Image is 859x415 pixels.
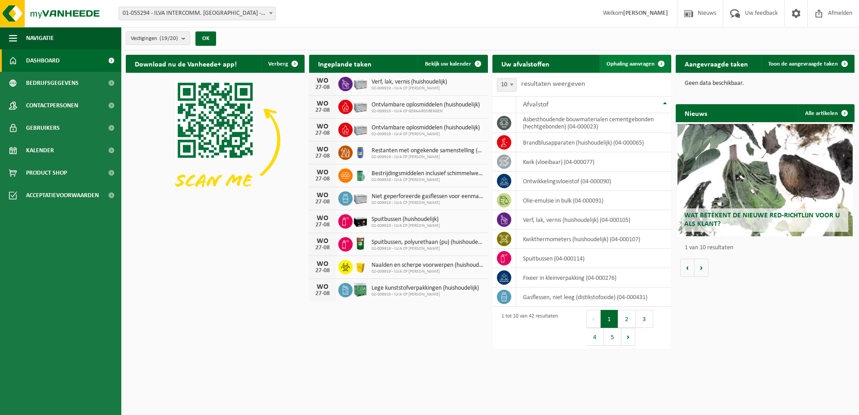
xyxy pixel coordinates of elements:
[26,94,78,117] span: Contactpersonen
[372,124,480,132] span: Ontvlambare oplosmiddelen (huishoudelijk)
[516,191,671,210] td: olie-emulsie in bulk (04-000091)
[768,61,838,67] span: Toon de aangevraagde taken
[601,310,618,328] button: 1
[516,268,671,287] td: fixeer in kleinverpakking (04-000276)
[516,152,671,172] td: kwik (vloeibaar) (04-000077)
[798,104,854,122] a: Alle artikelen
[314,260,332,268] div: WO
[314,107,332,114] div: 27-08
[680,259,695,277] button: Vorige
[685,245,850,251] p: 1 van 10 resultaten
[761,55,854,73] a: Toon de aangevraagde taken
[131,32,178,45] span: Vestigingen
[372,109,480,114] span: 02-009916 - ILVA CP GERAARDSBERGEN
[195,31,216,46] button: OK
[586,328,604,346] button: 4
[372,285,479,292] span: Lege kunststofverpakkingen (huishoudelijk)
[314,84,332,91] div: 27-08
[516,287,671,307] td: gasflessen, niet leeg (distikstofoxide) (04-000431)
[353,259,368,274] img: LP-SB-00050-HPE-22
[26,72,79,94] span: Bedrijfsgegevens
[623,10,668,17] strong: [PERSON_NAME]
[353,190,368,205] img: PB-LB-0680-HPE-GY-11
[684,212,840,228] span: Wat betekent de nieuwe RED-richtlijn voor u als klant?
[677,124,853,236] a: Wat betekent de nieuwe RED-richtlijn voor u als klant?
[599,55,670,73] a: Ophaling aanvragen
[372,216,440,223] span: Spuitbussen (huishoudelijk)
[372,269,483,274] span: 02-009919 - ILVA CP [PERSON_NAME]
[497,78,517,92] span: 10
[314,130,332,137] div: 27-08
[353,167,368,182] img: PB-OT-0200-MET-00-02
[26,139,54,162] span: Kalender
[126,31,190,45] button: Vestigingen(19/20)
[314,153,332,159] div: 27-08
[261,55,304,73] button: Verberg
[372,155,483,160] span: 02-009919 - ILVA CP [PERSON_NAME]
[372,147,483,155] span: Restanten met ongekende samenstelling (huishoudelijk)
[516,133,671,152] td: brandblusapparaten (huishoudelijk) (04-000065)
[314,222,332,228] div: 27-08
[521,80,585,88] label: resultaten weergeven
[353,144,368,159] img: PB-OT-0120-HPE-00-02
[516,249,671,268] td: spuitbussen (04-000114)
[676,55,757,72] h2: Aangevraagde taken
[314,192,332,199] div: WO
[516,113,671,133] td: asbesthoudende bouwmaterialen cementgebonden (hechtgebonden) (04-000023)
[372,177,483,183] span: 02-009919 - ILVA CP [PERSON_NAME]
[607,61,655,67] span: Ophaling aanvragen
[314,283,332,291] div: WO
[26,184,99,207] span: Acceptatievoorwaarden
[516,210,671,230] td: verf, lak, vernis (huishoudelijk) (04-000105)
[372,193,483,200] span: Niet geperforeerde gasflessen voor eenmalig gebruik (huishoudelijk)
[314,77,332,84] div: WO
[372,223,440,229] span: 02-009919 - ILVA CP [PERSON_NAME]
[26,162,67,184] span: Product Shop
[497,79,516,91] span: 10
[604,328,621,346] button: 5
[372,246,483,252] span: 02-009919 - ILVA CP [PERSON_NAME]
[516,172,671,191] td: ontwikkelingsvloeistof (04-000090)
[314,245,332,251] div: 27-08
[314,176,332,182] div: 27-08
[314,215,332,222] div: WO
[372,86,447,91] span: 02-009919 - ILVA CP [PERSON_NAME]
[119,7,275,20] span: 01-055294 - ILVA INTERCOMM. EREMBODEGEM - EREMBODEGEM
[621,328,635,346] button: Next
[353,75,368,91] img: PB-LB-0680-HPE-GY-11
[26,27,54,49] span: Navigatie
[425,61,471,67] span: Bekijk uw kalender
[695,259,708,277] button: Volgende
[676,104,716,122] h2: Nieuws
[353,236,368,251] img: PB-OT-0200-MET-00-03
[492,55,558,72] h2: Uw afvalstoffen
[126,73,305,207] img: Download de VHEPlus App
[314,100,332,107] div: WO
[516,230,671,249] td: kwikthermometers (huishoudelijk) (04-000107)
[372,79,447,86] span: Verf, lak, vernis (huishoudelijk)
[309,55,381,72] h2: Ingeplande taken
[497,309,558,347] div: 1 tot 10 van 42 resultaten
[119,7,276,20] span: 01-055294 - ILVA INTERCOMM. EREMBODEGEM - EREMBODEGEM
[372,170,483,177] span: Bestrijdingsmiddelen inclusief schimmelwerende beschermingsmiddelen (huishoudeli...
[353,121,368,137] img: PB-LB-0680-HPE-GY-11
[159,35,178,41] count: (19/20)
[372,102,480,109] span: Ontvlambare oplosmiddelen (huishoudelijk)
[26,117,60,139] span: Gebruikers
[636,310,653,328] button: 3
[418,55,487,73] a: Bekijk uw kalender
[372,132,480,137] span: 02-009919 - ILVA CP [PERSON_NAME]
[618,310,636,328] button: 2
[353,281,368,298] img: PB-HB-1400-HPE-GN-11
[314,169,332,176] div: WO
[685,80,846,87] p: Geen data beschikbaar.
[314,238,332,245] div: WO
[314,146,332,153] div: WO
[314,291,332,297] div: 27-08
[314,268,332,274] div: 27-08
[372,200,483,206] span: 02-009919 - ILVA CP [PERSON_NAME]
[353,98,368,114] img: PB-LB-0680-HPE-GY-11
[372,239,483,246] span: Spuitbussen, polyurethaan (pu) (huishoudelijk)
[372,292,479,297] span: 02-009919 - ILVA CP [PERSON_NAME]
[372,262,483,269] span: Naalden en scherpe voorwerpen (huishoudelijk)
